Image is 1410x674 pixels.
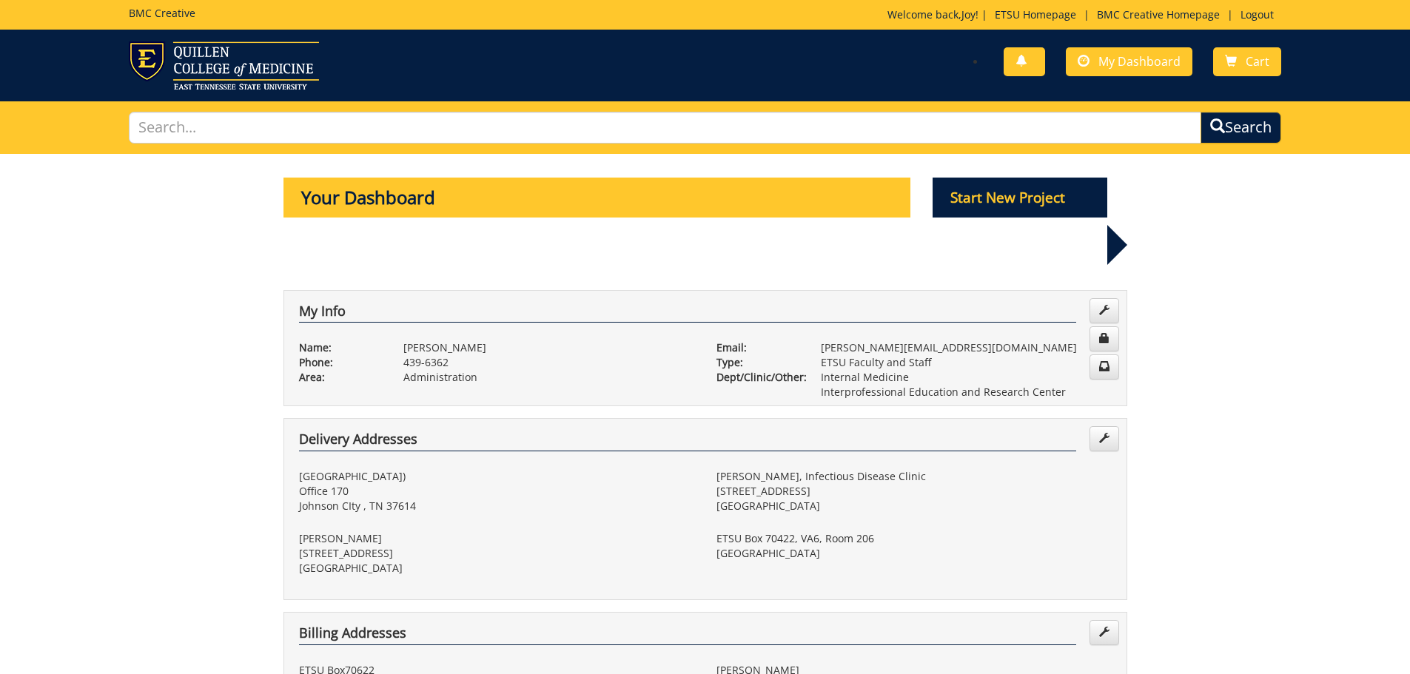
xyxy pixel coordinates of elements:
[716,340,799,355] p: Email:
[299,370,381,385] p: Area:
[821,340,1112,355] p: [PERSON_NAME][EMAIL_ADDRESS][DOMAIN_NAME]
[403,370,694,385] p: Administration
[299,531,694,546] p: [PERSON_NAME]
[716,531,1112,546] p: ETSU Box 70422, VA6, Room 206
[933,178,1107,218] p: Start New Project
[1090,326,1119,351] a: Change Password
[299,469,694,484] p: [GEOGRAPHIC_DATA])
[299,340,381,355] p: Name:
[129,7,195,18] h5: BMC Creative
[716,499,1112,513] p: [GEOGRAPHIC_DATA]
[933,192,1107,206] a: Start New Project
[716,355,799,370] p: Type:
[821,355,1112,370] p: ETSU Faculty and Staff
[821,385,1112,400] p: Interprofessional Education and Research Center
[1246,53,1269,70] span: Cart
[1090,7,1227,21] a: BMC Creative Homepage
[716,469,1112,484] p: [PERSON_NAME], Infectious Disease Clinic
[403,340,694,355] p: [PERSON_NAME]
[299,355,381,370] p: Phone:
[716,484,1112,499] p: [STREET_ADDRESS]
[299,432,1076,451] h4: Delivery Addresses
[1066,47,1192,76] a: My Dashboard
[1201,112,1281,144] button: Search
[716,370,799,385] p: Dept/Clinic/Other:
[299,561,694,576] p: [GEOGRAPHIC_DATA]
[961,7,976,21] a: Joy
[887,7,1281,22] p: Welcome back, ! | | |
[129,41,319,90] img: ETSU logo
[299,626,1076,645] h4: Billing Addresses
[821,370,1112,385] p: Internal Medicine
[299,484,694,499] p: Office 170
[283,178,911,218] p: Your Dashboard
[1233,7,1281,21] a: Logout
[403,355,694,370] p: 439-6362
[299,304,1076,323] h4: My Info
[1090,426,1119,451] a: Edit Addresses
[1090,620,1119,645] a: Edit Addresses
[299,546,694,561] p: [STREET_ADDRESS]
[129,112,1202,144] input: Search...
[1213,47,1281,76] a: Cart
[987,7,1084,21] a: ETSU Homepage
[299,499,694,513] p: Johnson CIty , TN 37614
[1090,298,1119,323] a: Edit Info
[716,546,1112,561] p: [GEOGRAPHIC_DATA]
[1090,354,1119,380] a: Change Communication Preferences
[1098,53,1181,70] span: My Dashboard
